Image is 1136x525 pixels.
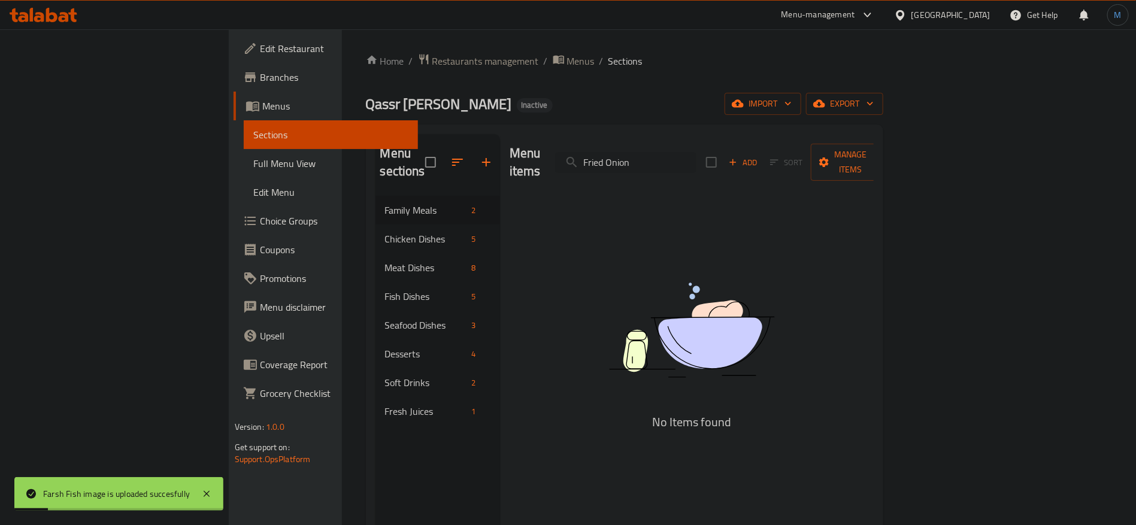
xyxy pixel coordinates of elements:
span: Desserts [385,347,467,361]
span: Chicken Dishes [385,232,467,246]
span: 4 [467,348,481,360]
nav: breadcrumb [366,53,884,69]
a: Menus [234,92,419,120]
span: M [1114,8,1122,22]
a: Menus [553,53,595,69]
span: 1 [467,406,481,417]
span: Menus [567,54,595,68]
span: Meat Dishes [385,260,467,275]
button: import [725,93,801,115]
a: Support.OpsPlatform [235,451,311,467]
div: items [467,289,481,304]
span: Menus [262,99,409,113]
div: Seafood Dishes3 [375,311,500,339]
a: Full Menu View [244,149,419,178]
span: Manage items [820,147,881,177]
div: [GEOGRAPHIC_DATA] [911,8,990,22]
span: Menu disclaimer [260,300,409,314]
span: 5 [467,233,481,245]
span: Choice Groups [260,214,409,228]
span: Add [727,156,759,169]
span: 2 [467,205,481,216]
span: Family Meals [385,203,467,217]
img: dish.svg [542,251,841,409]
span: Qassr [PERSON_NAME] [366,90,512,117]
a: Restaurants management [418,53,539,69]
span: Sort sections [443,148,472,177]
span: Full Menu View [253,156,409,171]
div: items [467,404,481,418]
span: Soft Drinks [385,375,467,390]
a: Menu disclaimer [234,293,419,321]
span: Sections [608,54,643,68]
a: Choice Groups [234,207,419,235]
button: Add [724,153,762,172]
span: Coverage Report [260,357,409,372]
span: 8 [467,262,481,274]
a: Edit Restaurant [234,34,419,63]
div: items [467,347,481,361]
div: Inactive [517,98,553,113]
span: Edit Menu [253,185,409,199]
h2: Menu items [510,144,541,180]
span: Coupons [260,242,409,257]
button: Add section [472,148,501,177]
div: items [467,203,481,217]
div: Desserts4 [375,339,500,368]
a: Promotions [234,264,419,293]
li: / [544,54,548,68]
span: Restaurants management [432,54,539,68]
span: Seafood Dishes [385,318,467,332]
span: Sections [253,128,409,142]
button: Manage items [811,144,891,181]
div: Meat Dishes8 [375,253,500,282]
div: Farsh Fish image is uploaded succesfully [43,487,190,500]
div: Fresh Juices1 [375,397,500,426]
a: Branches [234,63,419,92]
span: export [816,96,874,111]
a: Coverage Report [234,350,419,379]
span: Inactive [517,100,553,110]
span: 2 [467,377,481,389]
div: items [467,232,481,246]
div: Menu-management [781,8,855,22]
span: Get support on: [235,439,290,455]
a: Grocery Checklist [234,379,419,408]
div: Fish Dishes5 [375,282,500,311]
div: Chicken Dishes5 [375,224,500,253]
span: Fish Dishes [385,289,467,304]
span: Select section first [762,153,811,172]
div: Soft Drinks2 [375,368,500,397]
span: Version: [235,419,264,435]
a: Coupons [234,235,419,264]
div: Family Meals2 [375,196,500,224]
div: items [467,375,481,390]
div: items [467,318,481,332]
span: Select all sections [418,150,443,175]
span: 3 [467,320,481,331]
input: search [555,152,696,173]
h5: No Items found [542,412,841,432]
span: Promotions [260,271,409,286]
span: 5 [467,291,481,302]
span: Fresh Juices [385,404,467,418]
nav: Menu sections [375,191,500,430]
li: / [599,54,604,68]
span: Edit Restaurant [260,41,409,56]
span: 1.0.0 [266,419,284,435]
span: import [734,96,792,111]
a: Upsell [234,321,419,350]
span: Upsell [260,329,409,343]
a: Sections [244,120,419,149]
span: Branches [260,70,409,84]
a: Edit Menu [244,178,419,207]
button: export [806,93,883,115]
span: Grocery Checklist [260,386,409,400]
